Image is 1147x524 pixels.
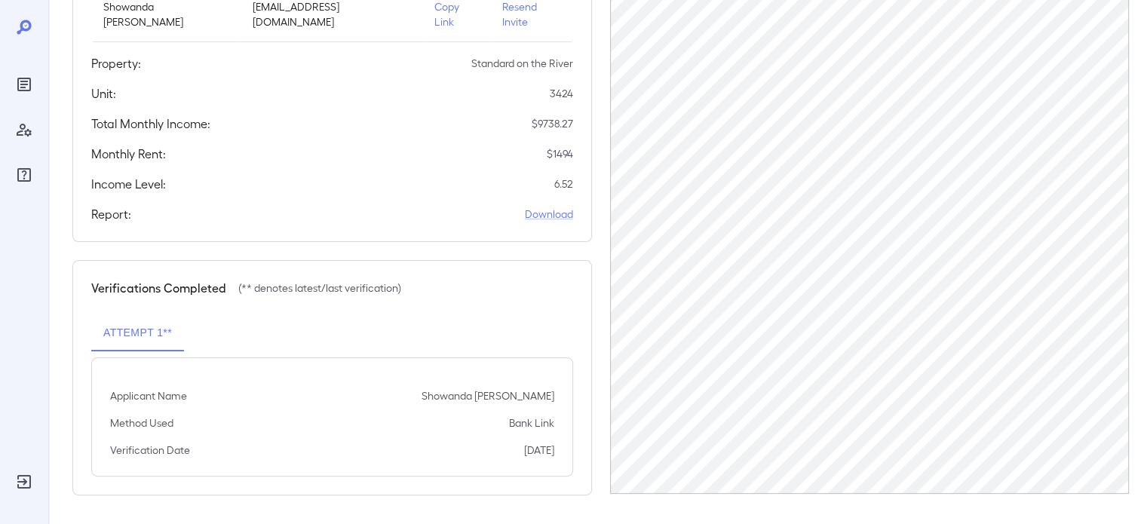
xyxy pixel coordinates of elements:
[547,146,573,161] p: $ 1494
[91,205,131,223] h5: Report:
[524,443,554,458] p: [DATE]
[12,163,36,187] div: FAQ
[422,388,554,403] p: Showanda [PERSON_NAME]
[91,84,116,103] h5: Unit:
[110,388,187,403] p: Applicant Name
[12,72,36,97] div: Reports
[91,115,210,133] h5: Total Monthly Income:
[471,56,573,71] p: Standard on the River
[525,207,573,222] a: Download
[554,176,573,192] p: 6.52
[110,415,173,431] p: Method Used
[12,118,36,142] div: Manage Users
[550,86,573,101] p: 3424
[91,175,166,193] h5: Income Level:
[91,54,141,72] h5: Property:
[12,470,36,494] div: Log Out
[238,280,401,296] p: (** denotes latest/last verification)
[91,315,184,351] button: Attempt 1**
[110,443,190,458] p: Verification Date
[532,116,573,131] p: $ 9738.27
[91,145,166,163] h5: Monthly Rent:
[509,415,554,431] p: Bank Link
[91,279,226,297] h5: Verifications Completed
